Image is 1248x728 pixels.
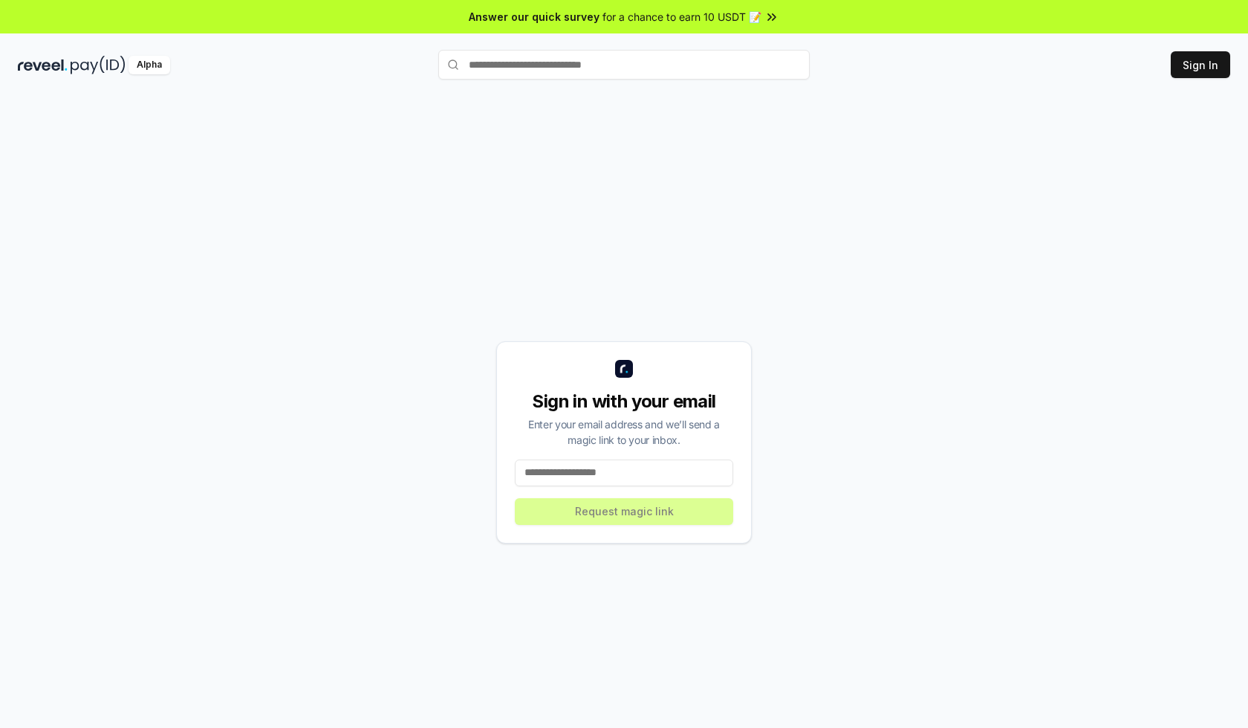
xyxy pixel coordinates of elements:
[515,390,733,413] div: Sign in with your email
[602,9,761,25] span: for a chance to earn 10 USDT 📝
[1171,51,1230,78] button: Sign In
[469,9,599,25] span: Answer our quick survey
[129,56,170,74] div: Alpha
[71,56,126,74] img: pay_id
[515,416,733,448] div: Enter your email address and we’ll send a magic link to your inbox.
[18,56,68,74] img: reveel_dark
[615,360,633,378] img: logo_small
